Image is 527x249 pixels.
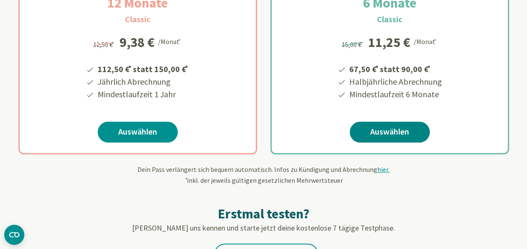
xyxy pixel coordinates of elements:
a: Auswählen [350,122,430,143]
div: Dein Pass verlängert sich bequem automatisch. Infos zu Kündigung und Abrechnung [18,164,509,185]
div: 11,25 € [368,36,410,49]
h3: Classic [377,13,402,26]
li: 112,50 € statt 150,00 € [96,61,190,75]
a: Auswählen [98,122,178,143]
div: /Monat [158,36,182,47]
li: Jährlich Abrechnung [96,75,190,88]
li: Mindestlaufzeit 6 Monate [348,88,442,101]
li: 67,50 € statt 90,00 € [348,61,442,75]
li: Mindestlaufzeit 1 Jahr [96,88,190,101]
div: 9,38 € [119,36,155,49]
button: CMP-Widget öffnen [4,225,24,245]
span: inkl. der jeweils gültigen gesetzlichen Mehrwertsteuer [184,176,343,184]
span: 12,50 € [93,40,115,49]
h2: Erstmal testen? [18,205,509,222]
span: 15,00 € [342,40,364,49]
h3: Classic [125,13,151,26]
span: hier. [377,165,389,174]
div: /Monat [414,36,438,47]
p: [PERSON_NAME] uns kennen und starte jetzt deine kostenlose 7 tägige Testphase. [18,222,509,233]
li: Halbjährliche Abrechnung [348,75,442,88]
